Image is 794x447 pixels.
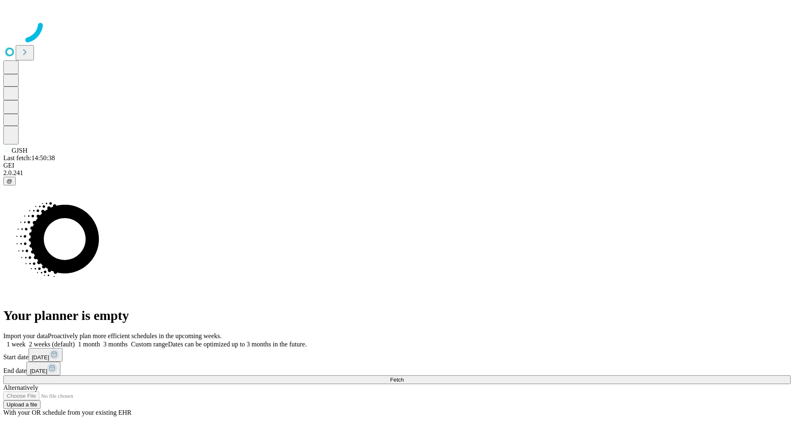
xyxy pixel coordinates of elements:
[168,341,306,348] span: Dates can be optimized up to 3 months in the future.
[3,348,791,362] div: Start date
[30,368,47,374] span: [DATE]
[78,341,100,348] span: 1 month
[3,177,16,185] button: @
[3,375,791,384] button: Fetch
[7,341,26,348] span: 1 week
[3,332,48,339] span: Import your data
[3,308,791,323] h1: Your planner is empty
[131,341,168,348] span: Custom range
[3,362,791,375] div: End date
[12,147,27,154] span: GJSH
[3,384,38,391] span: Alternatively
[32,354,49,360] span: [DATE]
[26,362,60,375] button: [DATE]
[29,341,75,348] span: 2 weeks (default)
[29,348,62,362] button: [DATE]
[3,154,55,161] span: Last fetch: 14:50:38
[3,169,791,177] div: 2.0.241
[48,332,222,339] span: Proactively plan more efficient schedules in the upcoming weeks.
[3,409,132,416] span: With your OR schedule from your existing EHR
[7,178,12,184] span: @
[103,341,128,348] span: 3 months
[3,400,41,409] button: Upload a file
[390,377,404,383] span: Fetch
[3,162,791,169] div: GEI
